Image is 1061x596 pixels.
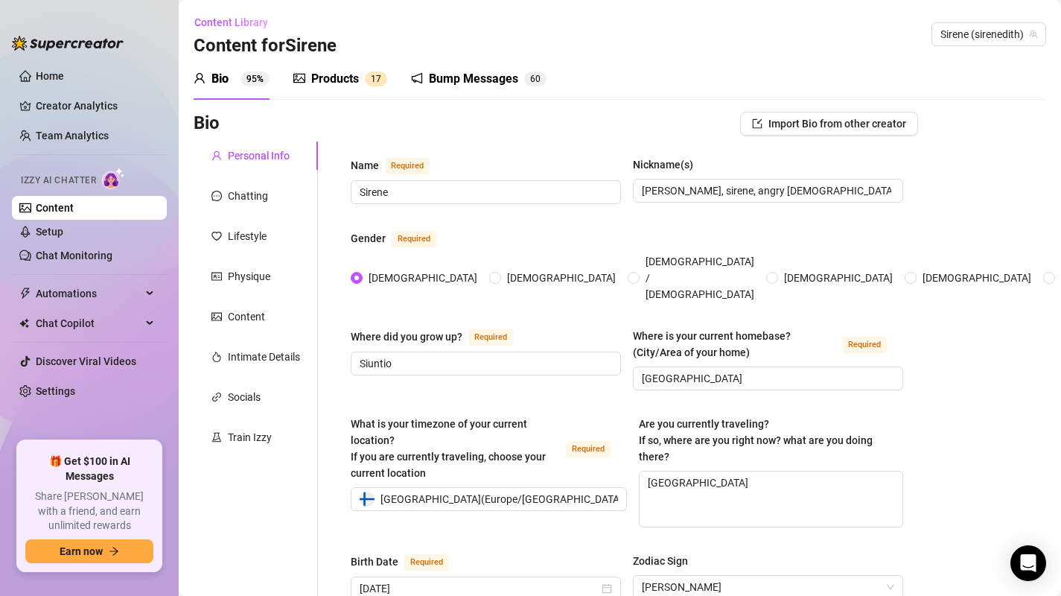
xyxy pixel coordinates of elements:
span: 1 [371,74,376,84]
div: Train Izzy [228,429,272,446]
span: 6 [530,74,535,84]
div: Lifestyle [228,228,267,244]
div: Chatting [228,188,268,204]
span: 0 [535,74,541,84]
span: Import Bio from other creator [768,118,906,130]
span: team [1029,30,1038,39]
span: notification [411,72,423,84]
span: experiment [211,432,222,443]
span: Sirene (sirenedith) [940,23,1037,45]
span: [DEMOGRAPHIC_DATA] [917,270,1037,286]
span: Are you currently traveling? If so, where are you right now? what are you doing there? [639,418,873,463]
a: Discover Viral Videos [36,355,136,367]
h3: Content for Sirene [194,34,337,58]
div: Products [311,70,359,88]
span: thunderbolt [19,288,31,299]
label: Where did you grow up? [351,328,529,346]
div: Nickname(s) [633,156,693,173]
a: Team Analytics [36,130,109,142]
span: Required [566,441,611,457]
span: picture [293,72,305,84]
a: Creator Analytics [36,94,155,118]
textarea: [GEOGRAPHIC_DATA] [640,472,902,527]
span: Required [468,329,513,346]
a: Content [36,202,74,214]
span: heart [211,231,222,241]
h3: Bio [194,112,220,136]
div: Gender [351,230,386,247]
span: link [211,392,222,402]
img: fi [360,492,375,507]
span: [DEMOGRAPHIC_DATA] [363,270,483,286]
div: Physique [228,268,270,285]
input: Where did you grow up? [360,355,609,372]
span: user [211,150,222,161]
sup: 95% [240,72,270,86]
span: idcard [211,271,222,282]
div: Where is your current homebase? (City/Area of your home) [633,328,836,361]
div: Open Intercom Messenger [1010,545,1046,581]
img: Chat Copilot [19,318,29,329]
button: Content Library [194,10,280,34]
label: Name [351,156,446,174]
span: Required [842,337,887,353]
button: Import Bio from other creator [740,112,918,136]
span: Share [PERSON_NAME] with a friend, and earn unlimited rewards [25,489,153,533]
input: Where is your current homebase? (City/Area of your home) [642,370,891,387]
div: Zodiac Sign [633,553,688,569]
a: Chat Monitoring [36,250,112,261]
a: Home [36,70,64,82]
div: Content [228,308,265,325]
span: Earn now [60,545,103,557]
span: Chat Copilot [36,311,141,335]
button: Earn nowarrow-right [25,539,153,563]
span: [DEMOGRAPHIC_DATA] [501,270,622,286]
div: Personal Info [228,148,290,164]
label: Nickname(s) [633,156,704,173]
span: message [211,191,222,201]
label: Where is your current homebase? (City/Area of your home) [633,328,903,361]
span: Required [404,554,449,571]
label: Birth Date [351,553,465,571]
div: Intimate Details [228,349,300,365]
span: Izzy AI Chatter [21,174,96,188]
div: Bump Messages [429,70,518,88]
span: arrow-right [109,546,119,557]
span: Required [385,158,430,174]
span: [DEMOGRAPHIC_DATA] [778,270,899,286]
div: Name [351,157,379,174]
span: Required [392,231,436,247]
span: import [752,118,762,129]
span: 7 [376,74,381,84]
span: fire [211,352,222,362]
label: Gender [351,229,453,247]
img: logo-BBDzfeDw.svg [12,36,124,51]
span: picture [211,311,222,322]
input: Nickname(s) [642,183,891,199]
input: Name [360,184,609,200]
a: Settings [36,385,75,397]
span: user [194,72,205,84]
span: [DEMOGRAPHIC_DATA] / [DEMOGRAPHIC_DATA] [640,253,760,302]
span: 🎁 Get $100 in AI Messages [25,454,153,484]
span: Automations [36,282,141,305]
div: Bio [211,70,229,88]
span: [GEOGRAPHIC_DATA] ( Europe/[GEOGRAPHIC_DATA] ) [380,488,626,510]
img: AI Chatter [102,168,125,189]
label: Zodiac Sign [633,553,698,569]
div: Birth Date [351,554,398,570]
span: Content Library [194,16,268,28]
a: Setup [36,226,63,238]
span: What is your timezone of your current location? If you are currently traveling, choose your curre... [351,418,546,479]
div: Socials [228,389,261,405]
sup: 60 [524,72,547,86]
sup: 17 [365,72,387,86]
div: Where did you grow up? [351,329,462,345]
